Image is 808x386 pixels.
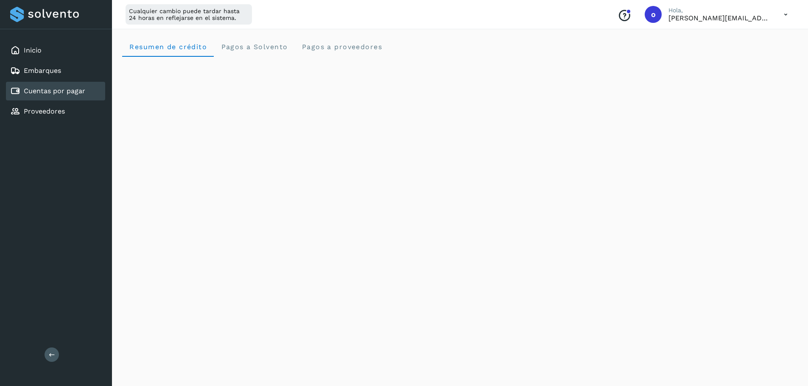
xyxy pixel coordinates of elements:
span: Pagos a proveedores [301,43,382,51]
a: Proveedores [24,107,65,115]
a: Inicio [24,46,42,54]
div: Embarques [6,61,105,80]
p: Hola, [668,7,770,14]
p: obed.perez@clcsolutions.com.mx [668,14,770,22]
span: Pagos a Solvento [221,43,288,51]
div: Inicio [6,41,105,60]
div: Cualquier cambio puede tardar hasta 24 horas en reflejarse en el sistema. [126,4,252,25]
div: Cuentas por pagar [6,82,105,100]
span: Resumen de crédito [129,43,207,51]
a: Embarques [24,67,61,75]
a: Cuentas por pagar [24,87,85,95]
div: Proveedores [6,102,105,121]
